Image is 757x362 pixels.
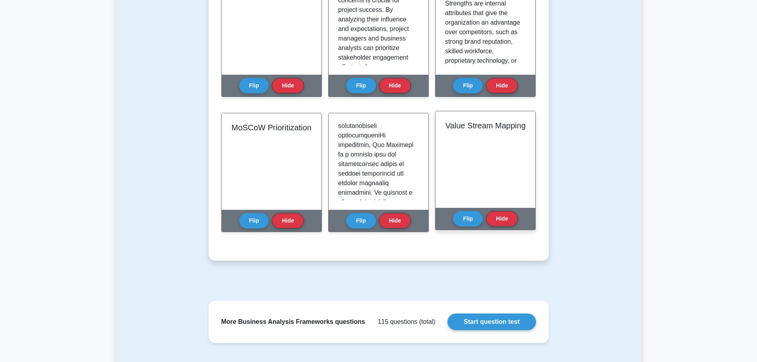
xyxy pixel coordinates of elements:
button: Hide [272,213,304,228]
button: Flip [453,78,483,93]
button: Hide [379,78,411,93]
button: Hide [486,78,518,93]
button: Flip [346,213,376,228]
a: Start question test [447,314,536,330]
h2: Value Stream Mapping [445,121,526,130]
button: Flip [239,213,269,228]
button: Flip [346,78,376,93]
button: Flip [239,78,269,93]
button: Hide [272,78,304,93]
h2: MoSCoW Prioritization [231,123,312,132]
button: Flip [453,211,483,226]
button: Hide [379,213,411,228]
button: Hide [486,211,518,226]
